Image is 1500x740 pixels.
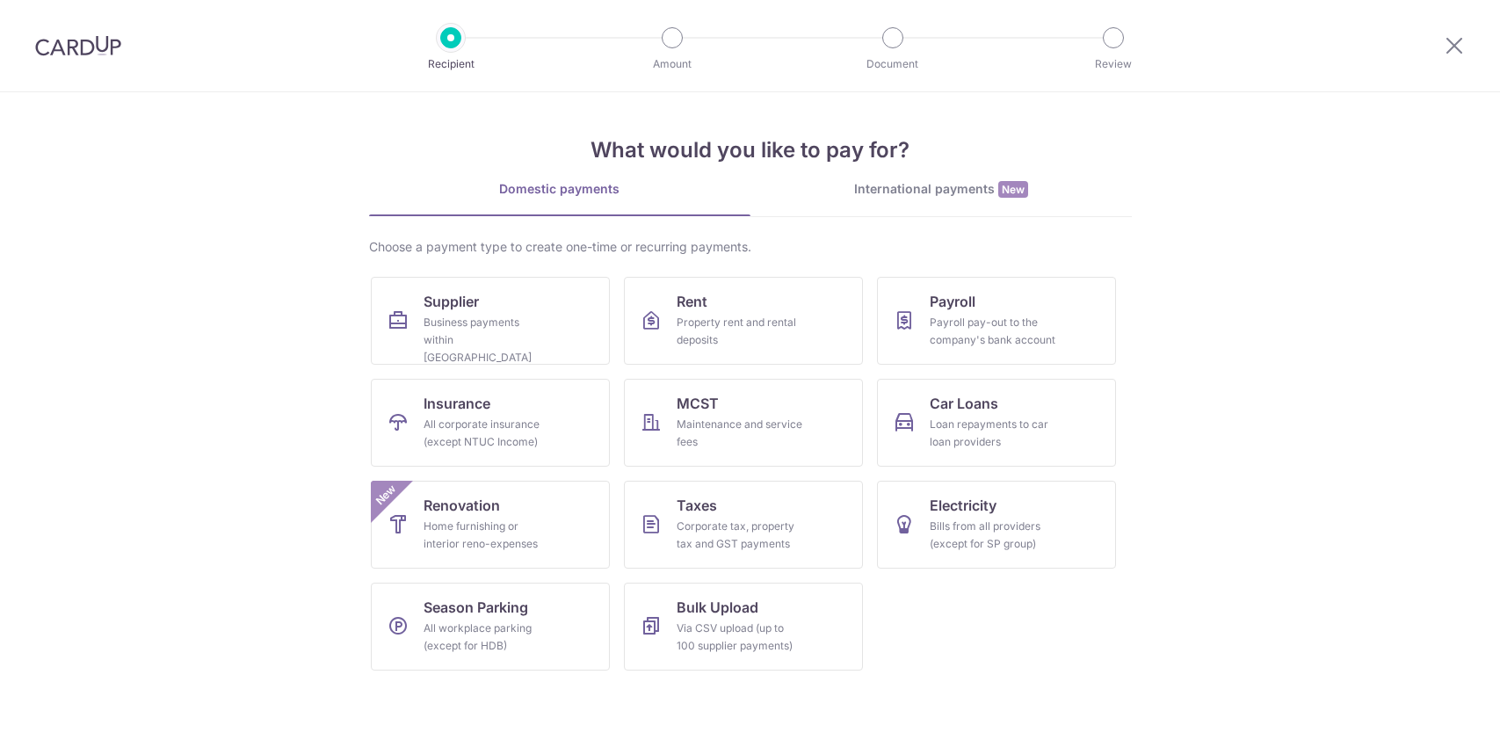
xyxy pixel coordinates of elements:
span: MCST [677,393,719,414]
div: All corporate insurance (except NTUC Income) [424,416,550,451]
div: Loan repayments to car loan providers [930,416,1056,451]
a: RenovationHome furnishing or interior reno-expensesNew [371,481,610,569]
a: RentProperty rent and rental deposits [624,277,863,365]
span: Renovation [424,495,500,516]
div: International payments [750,180,1132,199]
div: Choose a payment type to create one-time or recurring payments. [369,238,1132,256]
a: SupplierBusiness payments within [GEOGRAPHIC_DATA] [371,277,610,365]
a: Bulk UploadVia CSV upload (up to 100 supplier payments) [624,583,863,671]
div: Business payments within [GEOGRAPHIC_DATA] [424,314,550,366]
a: InsuranceAll corporate insurance (except NTUC Income) [371,379,610,467]
a: TaxesCorporate tax, property tax and GST payments [624,481,863,569]
span: Taxes [677,495,717,516]
span: Supplier [424,291,479,312]
span: Electricity [930,495,996,516]
div: Corporate tax, property tax and GST payments [677,518,803,553]
div: Payroll pay-out to the company's bank account [930,314,1056,349]
span: Payroll [930,291,975,312]
span: New [371,481,400,510]
div: Bills from all providers (except for SP group) [930,518,1056,553]
a: MCSTMaintenance and service fees [624,379,863,467]
p: Recipient [386,55,516,73]
span: Bulk Upload [677,597,758,618]
span: Car Loans [930,393,998,414]
a: Car LoansLoan repayments to car loan providers [877,379,1116,467]
h4: What would you like to pay for? [369,134,1132,166]
div: Maintenance and service fees [677,416,803,451]
div: Domestic payments [369,180,750,198]
span: Insurance [424,393,490,414]
img: CardUp [35,35,121,56]
p: Document [828,55,958,73]
p: Review [1048,55,1178,73]
div: Home furnishing or interior reno-expenses [424,518,550,553]
div: Property rent and rental deposits [677,314,803,349]
a: PayrollPayroll pay-out to the company's bank account [877,277,1116,365]
a: ElectricityBills from all providers (except for SP group) [877,481,1116,569]
span: Season Parking [424,597,528,618]
a: Season ParkingAll workplace parking (except for HDB) [371,583,610,671]
span: New [998,181,1028,198]
div: All workplace parking (except for HDB) [424,620,550,655]
div: Via CSV upload (up to 100 supplier payments) [677,620,803,655]
p: Amount [607,55,737,73]
span: Rent [677,291,707,312]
